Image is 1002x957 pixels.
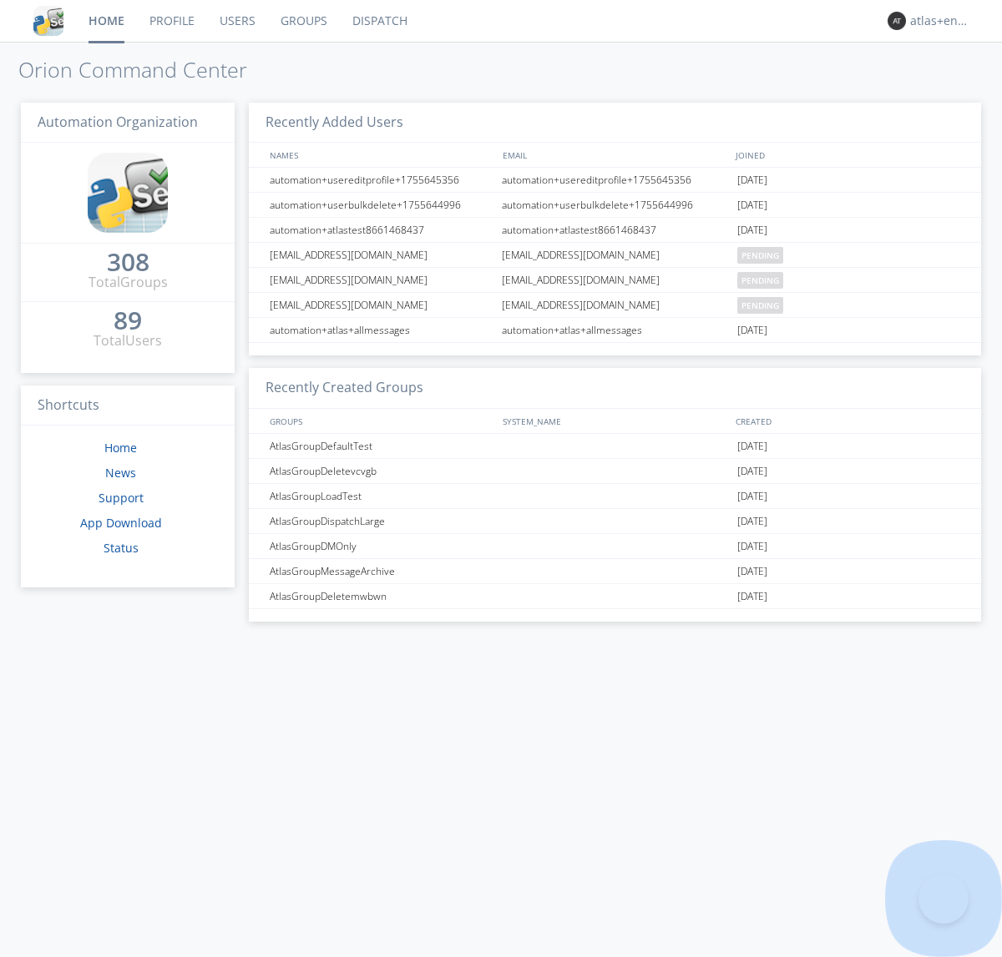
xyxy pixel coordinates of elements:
[498,243,733,267] div: [EMAIL_ADDRESS][DOMAIN_NAME]
[249,534,981,559] a: AtlasGroupDMOnly[DATE]
[266,193,497,217] div: automation+userbulkdelete+1755644996
[33,6,63,36] img: cddb5a64eb264b2086981ab96f4c1ba7
[266,143,494,167] div: NAMES
[737,218,767,243] span: [DATE]
[266,484,497,508] div: AtlasGroupLoadTest
[114,312,142,329] div: 89
[105,465,136,481] a: News
[498,409,731,433] div: SYSTEM_NAME
[249,243,981,268] a: [EMAIL_ADDRESS][DOMAIN_NAME][EMAIL_ADDRESS][DOMAIN_NAME]pending
[498,218,733,242] div: automation+atlastest8661468437
[99,490,144,506] a: Support
[266,218,497,242] div: automation+atlastest8661468437
[737,584,767,609] span: [DATE]
[498,168,733,192] div: automation+usereditprofile+1755645356
[104,540,139,556] a: Status
[107,254,149,273] a: 308
[266,509,497,533] div: AtlasGroupDispatchLarge
[737,247,783,264] span: pending
[737,272,783,289] span: pending
[266,559,497,583] div: AtlasGroupMessageArchive
[910,13,973,29] div: atlas+english0001
[249,559,981,584] a: AtlasGroupMessageArchive[DATE]
[737,509,767,534] span: [DATE]
[498,293,733,317] div: [EMAIL_ADDRESS][DOMAIN_NAME]
[498,143,731,167] div: EMAIL
[88,153,168,233] img: cddb5a64eb264b2086981ab96f4c1ba7
[737,193,767,218] span: [DATE]
[266,318,497,342] div: automation+atlas+allmessages
[38,113,198,131] span: Automation Organization
[266,584,497,608] div: AtlasGroupDeletemwbwn
[737,484,767,509] span: [DATE]
[249,484,981,509] a: AtlasGroupLoadTest[DATE]
[107,254,149,270] div: 308
[498,268,733,292] div: [EMAIL_ADDRESS][DOMAIN_NAME]
[737,297,783,314] span: pending
[266,243,497,267] div: [EMAIL_ADDRESS][DOMAIN_NAME]
[249,434,981,459] a: AtlasGroupDefaultTest[DATE]
[498,318,733,342] div: automation+atlas+allmessages
[737,559,767,584] span: [DATE]
[737,318,767,343] span: [DATE]
[89,273,168,292] div: Total Groups
[249,584,981,609] a: AtlasGroupDeletemwbwn[DATE]
[114,312,142,331] a: 89
[266,534,497,558] div: AtlasGroupDMOnly
[21,385,235,426] h3: Shortcuts
[249,459,981,484] a: AtlasGroupDeletevcvgb[DATE]
[737,434,767,459] span: [DATE]
[104,440,137,456] a: Home
[249,509,981,534] a: AtlasGroupDispatchLarge[DATE]
[80,515,162,531] a: App Download
[888,12,906,30] img: 373638.png
[737,534,767,559] span: [DATE]
[249,218,981,243] a: automation+atlastest8661468437automation+atlastest8661468437[DATE]
[737,459,767,484] span: [DATE]
[266,168,497,192] div: automation+usereditprofile+1755645356
[731,143,965,167] div: JOINED
[737,168,767,193] span: [DATE]
[249,193,981,218] a: automation+userbulkdelete+1755644996automation+userbulkdelete+1755644996[DATE]
[498,193,733,217] div: automation+userbulkdelete+1755644996
[918,874,969,924] iframe: Toggle Customer Support
[266,268,497,292] div: [EMAIL_ADDRESS][DOMAIN_NAME]
[266,293,497,317] div: [EMAIL_ADDRESS][DOMAIN_NAME]
[266,434,497,458] div: AtlasGroupDefaultTest
[266,459,497,483] div: AtlasGroupDeletevcvgb
[249,168,981,193] a: automation+usereditprofile+1755645356automation+usereditprofile+1755645356[DATE]
[249,268,981,293] a: [EMAIL_ADDRESS][DOMAIN_NAME][EMAIL_ADDRESS][DOMAIN_NAME]pending
[249,318,981,343] a: automation+atlas+allmessagesautomation+atlas+allmessages[DATE]
[249,103,981,144] h3: Recently Added Users
[94,331,162,350] div: Total Users
[731,409,965,433] div: CREATED
[249,368,981,409] h3: Recently Created Groups
[249,293,981,318] a: [EMAIL_ADDRESS][DOMAIN_NAME][EMAIL_ADDRESS][DOMAIN_NAME]pending
[266,409,494,433] div: GROUPS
